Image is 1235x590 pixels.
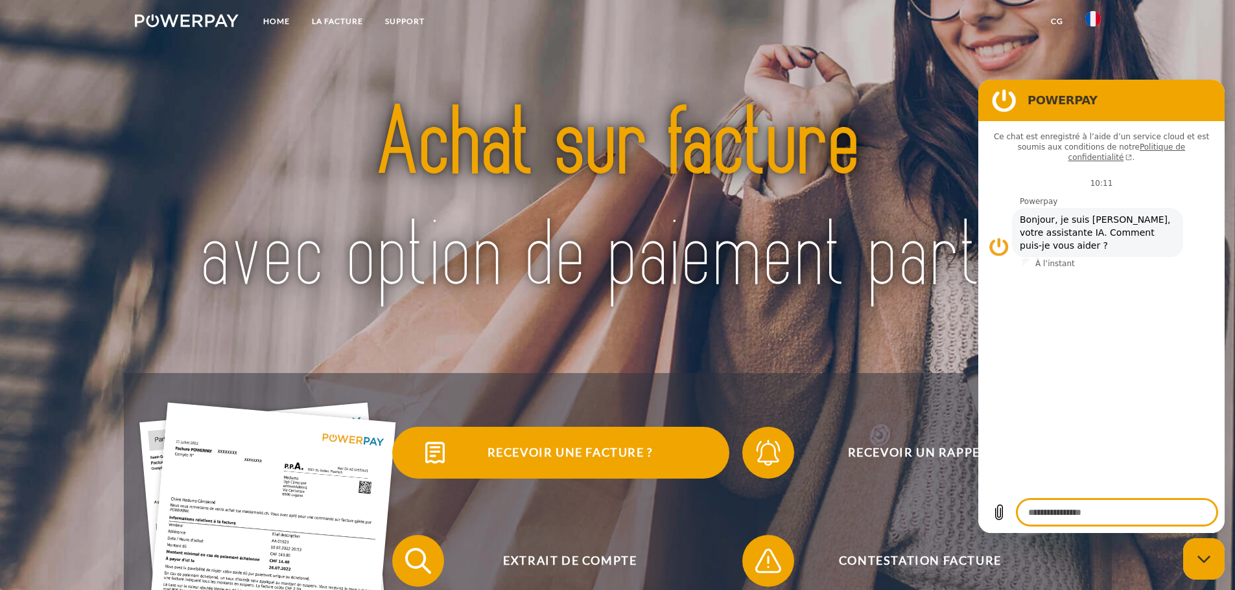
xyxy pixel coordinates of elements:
span: Extrait de compte [411,535,729,587]
img: qb_bill.svg [419,437,451,469]
button: Contestation Facture [742,535,1079,587]
button: Recevoir un rappel? [742,427,1079,479]
button: Recevoir une facture ? [392,427,729,479]
img: qb_search.svg [402,545,434,577]
span: Recevoir une facture ? [411,427,729,479]
a: LA FACTURE [301,10,374,33]
img: qb_bell.svg [752,437,784,469]
img: logo-powerpay-white.svg [135,14,239,27]
img: qb_warning.svg [752,545,784,577]
span: Contestation Facture [761,535,1079,587]
iframe: Bouton de lancement de la fenêtre de messagerie, conversation en cours [1183,538,1225,580]
a: Support [374,10,436,33]
span: Recevoir un rappel? [761,427,1079,479]
button: Extrait de compte [392,535,729,587]
img: title-powerpay_fr.svg [182,59,1053,343]
iframe: Fenêtre de messagerie [978,80,1225,533]
img: fr [1085,11,1101,27]
a: Home [252,10,301,33]
a: CG [1040,10,1074,33]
